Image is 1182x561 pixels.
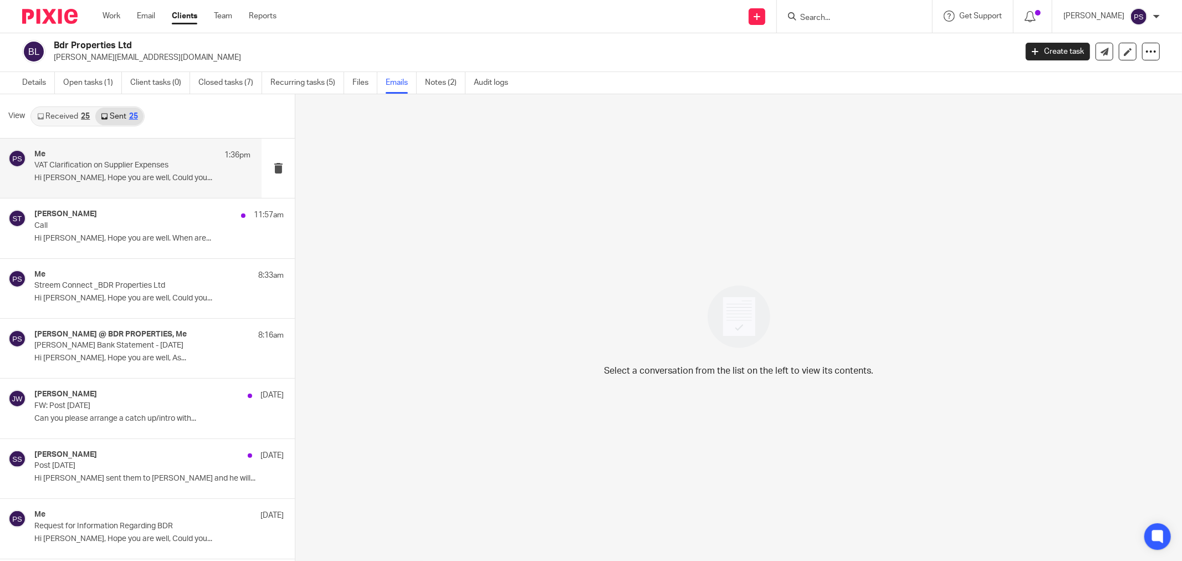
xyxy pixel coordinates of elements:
a: Client tasks (0) [130,72,190,94]
a: Open tasks (1) [63,72,122,94]
a: Closed tasks (7) [198,72,262,94]
input: Search [799,13,899,23]
a: Files [352,72,377,94]
p: 1:36pm [224,150,250,161]
p: 8:33am [258,270,284,281]
p: Streem Connect _BDR Properties Ltd [34,281,234,290]
span: Get Support [959,12,1002,20]
p: VAT Clarification on Supplier Expenses [34,161,207,170]
p: Post [DATE] [34,461,234,471]
img: svg%3E [1130,8,1148,25]
a: Details [22,72,55,94]
p: Hi [PERSON_NAME], Hope you are well, As... [34,354,284,363]
img: svg%3E [22,40,45,63]
img: Pixie [22,9,78,24]
img: svg%3E [8,210,26,227]
p: 11:57am [254,210,284,221]
h4: [PERSON_NAME] [34,390,97,399]
p: [DATE] [260,450,284,461]
img: svg%3E [8,330,26,348]
p: [PERSON_NAME] [1063,11,1124,22]
p: Hi [PERSON_NAME] sent them to [PERSON_NAME] and he will... [34,474,284,483]
p: Call [34,221,234,231]
h4: [PERSON_NAME] [34,210,97,219]
p: Hi [PERSON_NAME], Hope you are well, Could you... [34,534,284,544]
a: Notes (2) [425,72,465,94]
p: Hi [PERSON_NAME], Hope you are well. When are... [34,234,284,243]
a: Emails [386,72,417,94]
h2: Bdr Properties Ltd [54,40,818,52]
p: Select a conversation from the list on the left to view its contents. [604,364,873,378]
a: Team [214,11,232,22]
img: svg%3E [8,390,26,407]
a: Create task [1026,43,1090,60]
h4: [PERSON_NAME] @ BDR PROPERTIES, Me [34,330,187,339]
img: svg%3E [8,150,26,167]
p: Hi [PERSON_NAME], Hope you are well, Could you... [34,174,250,183]
p: 8:16am [258,330,284,341]
p: Can you please arrange a catch up/intro with... [34,414,284,424]
img: image [700,278,777,355]
img: svg%3E [8,270,26,288]
h4: Me [34,270,45,279]
div: 25 [81,113,90,120]
p: [PERSON_NAME][EMAIL_ADDRESS][DOMAIN_NAME] [54,52,1009,63]
a: Reports [249,11,277,22]
p: [PERSON_NAME] Bank Statement - [DATE] [34,341,234,350]
h4: Me [34,510,45,519]
a: Sent25 [95,108,143,125]
img: svg%3E [8,510,26,528]
span: View [8,110,25,122]
a: Received25 [32,108,95,125]
p: [DATE] [260,390,284,401]
a: Work [103,11,120,22]
a: Audit logs [474,72,516,94]
h4: Me [34,150,45,159]
p: FW: Post [DATE] [34,401,234,411]
a: Email [137,11,155,22]
p: Hi [PERSON_NAME], Hope you are well, Could you... [34,294,284,303]
a: Recurring tasks (5) [270,72,344,94]
a: Clients [172,11,197,22]
div: 25 [129,113,138,120]
h4: [PERSON_NAME] [34,450,97,460]
p: Request for Information Regarding BDR [34,522,234,531]
img: svg%3E [8,450,26,468]
p: [DATE] [260,510,284,521]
